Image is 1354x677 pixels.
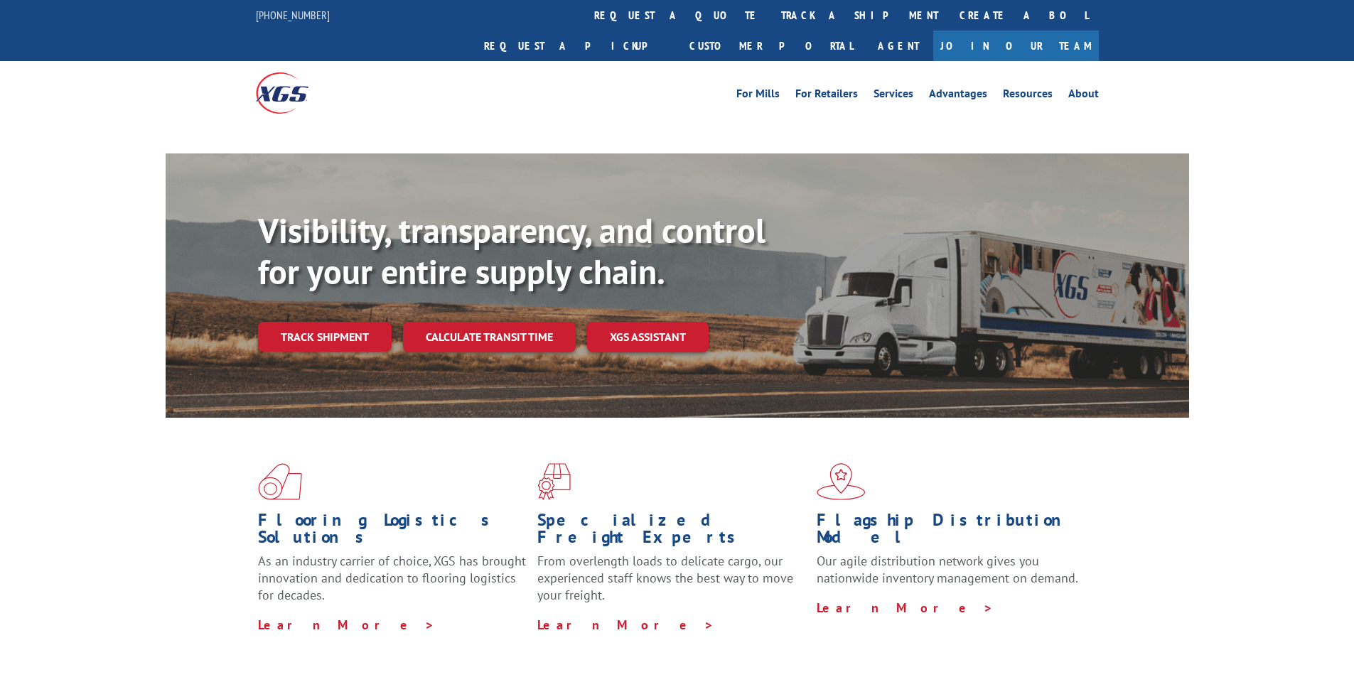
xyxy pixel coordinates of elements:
a: Advantages [929,88,987,104]
span: Our agile distribution network gives you nationwide inventory management on demand. [817,553,1078,586]
img: xgs-icon-flagship-distribution-model-red [817,463,866,500]
a: Learn More > [817,600,994,616]
a: Agent [864,31,933,61]
a: For Mills [736,88,780,104]
a: Calculate transit time [403,322,576,352]
img: xgs-icon-total-supply-chain-intelligence-red [258,463,302,500]
a: Resources [1003,88,1053,104]
a: Learn More > [537,617,714,633]
img: xgs-icon-focused-on-flooring-red [537,463,571,500]
p: From overlength loads to delicate cargo, our experienced staff knows the best way to move your fr... [537,553,806,616]
h1: Flooring Logistics Solutions [258,511,527,553]
b: Visibility, transparency, and control for your entire supply chain. [258,208,765,293]
a: For Retailers [795,88,858,104]
a: Learn More > [258,617,435,633]
h1: Specialized Freight Experts [537,511,806,553]
a: Join Our Team [933,31,1099,61]
a: Request a pickup [473,31,679,61]
a: XGS ASSISTANT [587,322,709,352]
a: About [1068,88,1099,104]
a: Track shipment [258,322,392,352]
h1: Flagship Distribution Model [817,511,1085,553]
a: [PHONE_NUMBER] [256,8,330,22]
span: As an industry carrier of choice, XGS has brought innovation and dedication to flooring logistics... [258,553,526,603]
a: Customer Portal [679,31,864,61]
a: Services [874,88,913,104]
